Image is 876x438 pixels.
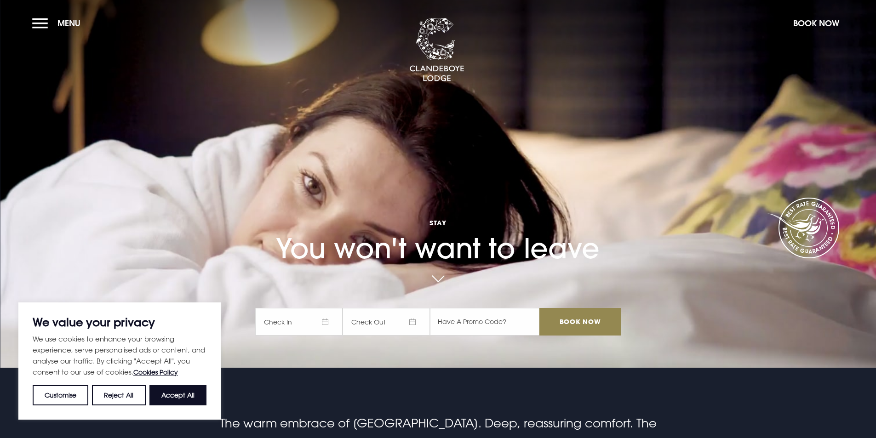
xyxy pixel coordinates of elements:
[430,308,539,336] input: Have A Promo Code?
[33,385,88,405] button: Customise
[149,385,206,405] button: Accept All
[255,218,620,227] span: Stay
[789,13,844,33] button: Book Now
[255,308,343,336] span: Check In
[133,368,178,376] a: Cookies Policy
[18,302,221,420] div: We value your privacy
[409,18,464,82] img: Clandeboye Lodge
[539,308,620,336] input: Book Now
[33,333,206,378] p: We use cookies to enhance your browsing experience, serve personalised ads or content, and analys...
[57,18,80,28] span: Menu
[33,317,206,328] p: We value your privacy
[255,191,620,265] h1: You won't want to leave
[343,308,430,336] span: Check Out
[92,385,145,405] button: Reject All
[32,13,85,33] button: Menu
